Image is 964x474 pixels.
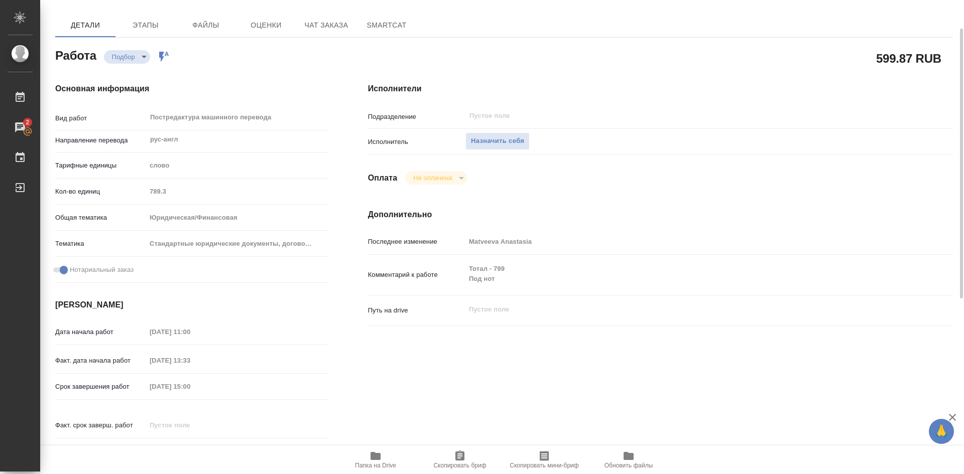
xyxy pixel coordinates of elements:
button: Папка на Drive [333,446,418,474]
input: Пустое поле [146,325,234,339]
span: Файлы [182,19,230,32]
a: 2 [3,115,38,140]
input: Пустое поле [465,234,904,249]
button: Обновить файлы [586,446,671,474]
input: Пустое поле [146,353,234,368]
h2: Работа [55,46,96,64]
span: 2 [20,117,35,127]
button: Подбор [109,53,138,61]
p: Направление перевода [55,135,146,145]
h4: Оплата [368,172,398,184]
span: Чат заказа [302,19,350,32]
p: Кол-во единиц [55,187,146,197]
span: Скопировать мини-бриф [510,462,578,469]
p: Вид работ [55,113,146,123]
h4: Дополнительно [368,209,953,221]
h4: Исполнители [368,83,953,95]
div: Стандартные юридические документы, договоры, уставы [146,235,328,252]
textarea: Тотал - 799 Под нот [465,260,904,287]
input: ✎ Введи что-нибудь [146,444,234,458]
span: 🙏 [933,421,950,442]
input: Пустое поле [468,110,881,122]
p: Исполнитель [368,137,465,147]
input: Пустое поле [146,418,234,432]
h4: Основная информация [55,83,328,95]
span: Скопировать бриф [433,462,486,469]
p: Последнее изменение [368,237,465,247]
p: Общая тематика [55,213,146,223]
p: Тематика [55,239,146,249]
input: Пустое поле [146,379,234,394]
span: SmartCat [363,19,411,32]
p: Факт. срок заверш. работ [55,420,146,430]
span: Детали [61,19,109,32]
p: Путь на drive [368,305,465,315]
div: Юридическая/Финансовая [146,209,328,226]
span: Нотариальный заказ [70,265,134,275]
div: Подбор [104,50,150,64]
div: слово [146,157,328,174]
button: 🙏 [929,419,954,444]
button: Скопировать бриф [418,446,502,474]
p: Тарифные единицы [55,161,146,171]
h2: 599.87 RUB [876,50,941,67]
button: Назначить себя [465,132,530,150]
span: Этапы [122,19,170,32]
h4: [PERSON_NAME] [55,299,328,311]
span: Обновить файлы [605,462,653,469]
span: Назначить себя [471,135,524,147]
p: Факт. дата начала работ [55,356,146,366]
div: Подбор [405,171,467,185]
button: Не оплачена [410,174,455,182]
p: Подразделение [368,112,465,122]
p: Срок завершения работ [55,382,146,392]
span: Папка на Drive [355,462,396,469]
input: Пустое поле [146,184,328,199]
button: Скопировать мини-бриф [502,446,586,474]
span: Оценки [242,19,290,32]
p: Комментарий к работе [368,270,465,280]
p: Дата начала работ [55,327,146,337]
